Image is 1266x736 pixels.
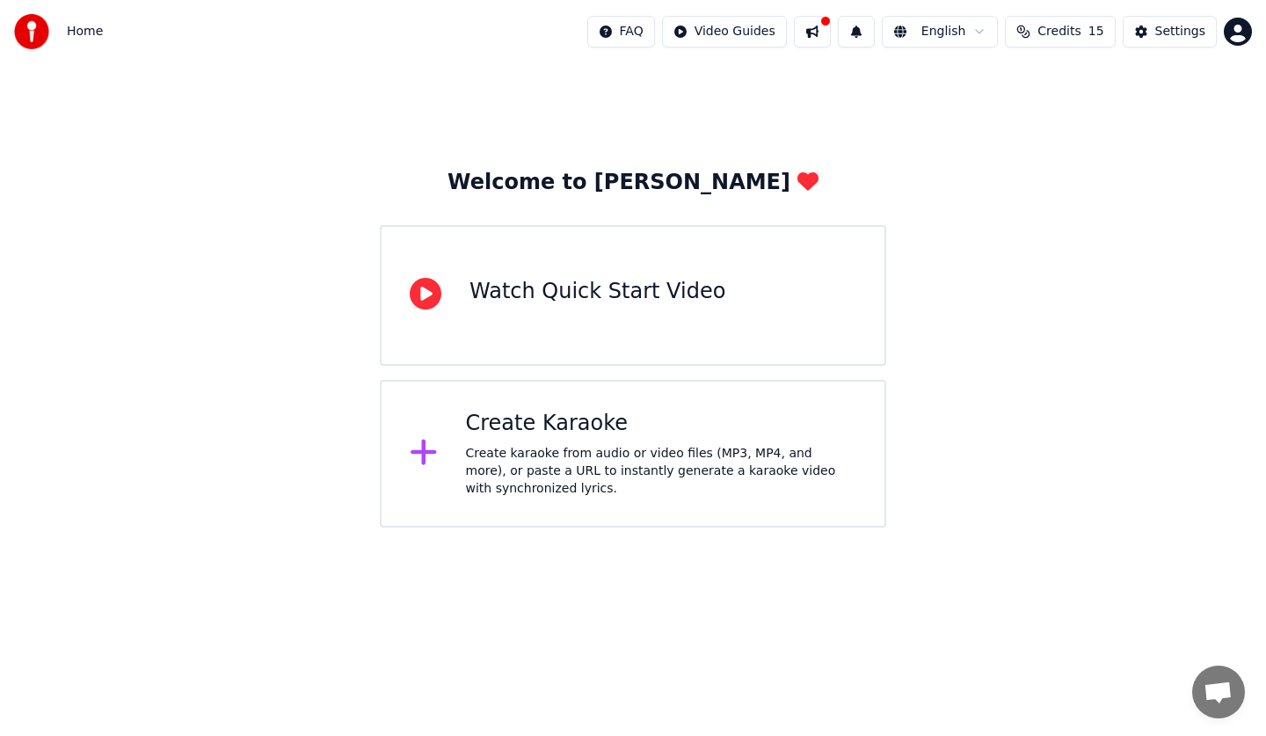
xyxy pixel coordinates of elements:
[662,16,787,47] button: Video Guides
[1005,16,1115,47] button: Credits15
[1123,16,1217,47] button: Settings
[14,14,49,49] img: youka
[466,445,857,498] div: Create karaoke from audio or video files (MP3, MP4, and more), or paste a URL to instantly genera...
[67,23,103,40] nav: breadcrumb
[1088,23,1104,40] span: 15
[1155,23,1205,40] div: Settings
[587,16,655,47] button: FAQ
[469,278,725,306] div: Watch Quick Start Video
[67,23,103,40] span: Home
[1037,23,1080,40] span: Credits
[447,169,819,197] div: Welcome to [PERSON_NAME]
[1192,666,1245,718] div: Open chat
[466,410,857,438] div: Create Karaoke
